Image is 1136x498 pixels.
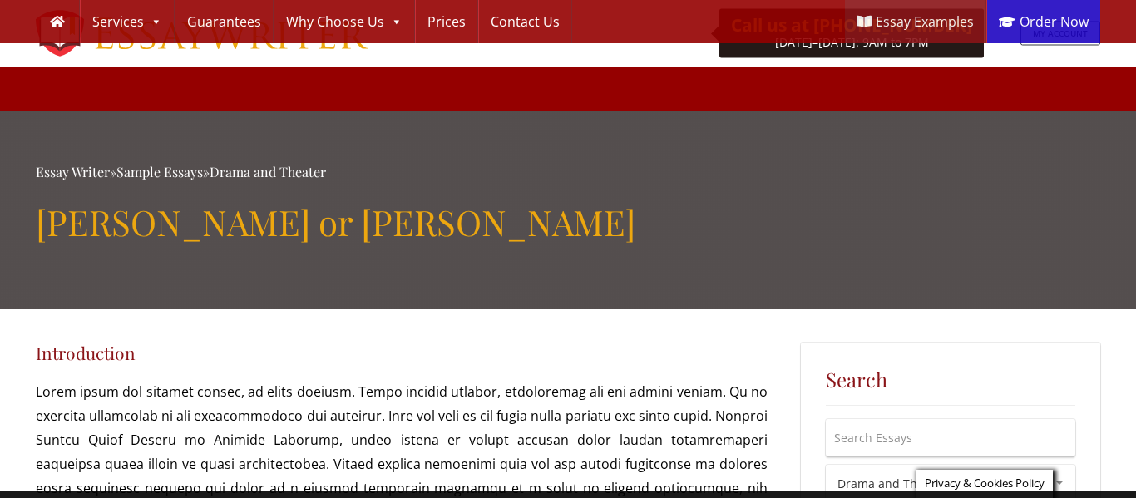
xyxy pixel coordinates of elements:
[210,163,326,180] a: Drama and Theater
[925,476,1045,491] span: Privacy & Cookies Policy
[826,419,1075,456] input: Search Essays
[36,201,1100,243] h1: [PERSON_NAME] or [PERSON_NAME]
[116,163,203,180] a: Sample Essays
[826,367,1075,392] h5: Search
[36,163,110,180] a: Essay Writer
[36,343,768,363] h4: Introduction
[36,160,1100,185] div: » »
